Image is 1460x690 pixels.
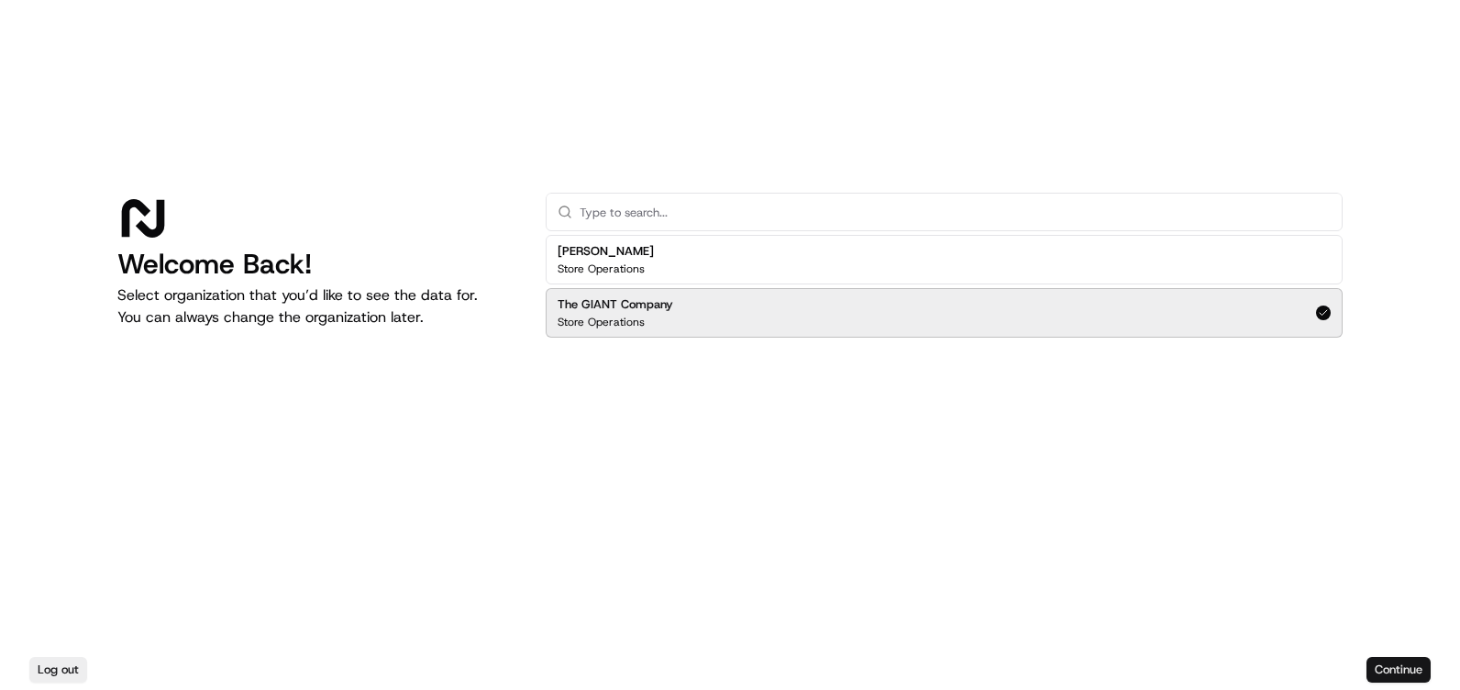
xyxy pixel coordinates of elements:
p: Store Operations [558,262,645,276]
input: Type to search... [580,194,1331,230]
button: Continue [1366,657,1431,683]
button: Log out [29,657,87,683]
h2: [PERSON_NAME] [558,243,654,260]
h2: The GIANT Company [558,296,673,313]
h1: Welcome Back! [117,248,516,281]
p: Store Operations [558,315,645,329]
div: Suggestions [546,231,1343,341]
p: Select organization that you’d like to see the data for. You can always change the organization l... [117,284,516,328]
